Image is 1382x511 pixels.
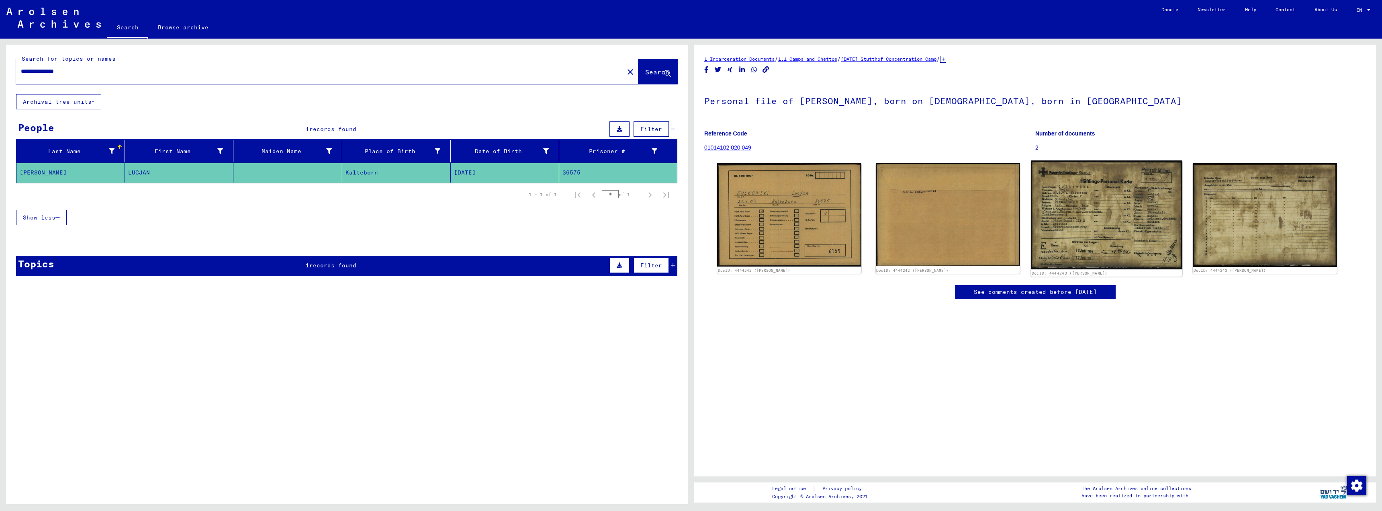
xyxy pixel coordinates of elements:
div: First Name [128,145,233,158]
h1: Personal file of [PERSON_NAME], born on [DEMOGRAPHIC_DATA], born in [GEOGRAPHIC_DATA] [704,82,1366,118]
a: Browse archive [148,18,218,37]
img: Arolsen_neg.svg [6,8,101,28]
div: Topics [18,257,54,271]
a: Search [107,18,148,39]
a: DocID: 4444242 ([PERSON_NAME]) [718,268,790,273]
button: First page [570,187,586,203]
button: Last page [658,187,674,203]
mat-header-cell: Date of Birth [451,140,559,162]
button: Archival tree units [16,94,101,109]
mat-header-cell: Last Name [16,140,125,162]
mat-header-cell: Place of Birth [342,140,451,162]
mat-header-cell: Maiden Name [233,140,342,162]
img: 002.jpg [1193,163,1337,267]
div: People [18,120,54,135]
span: Show less [23,214,55,221]
a: 1 Incarceration Documents [704,56,775,62]
div: of 1 [602,191,642,198]
span: records found [309,262,356,269]
img: yv_logo.png [1319,482,1349,502]
b: Reference Code [704,130,747,137]
button: Copy link [762,65,770,75]
a: [DATE] Stutthof Concentration Camp [841,56,936,62]
div: | [772,484,871,493]
div: Date of Birth [454,145,559,158]
button: Filter [634,258,669,273]
button: Share on Twitter [714,65,722,75]
p: have been realized in partnership with [1081,492,1191,499]
a: 01014102 020.049 [704,144,751,151]
span: 1 [306,262,309,269]
div: First Name [128,147,223,156]
span: / [837,55,841,62]
div: 1 – 1 of 1 [529,191,557,198]
a: Legal notice [772,484,812,493]
button: Share on LinkedIn [738,65,746,75]
div: Date of Birth [454,147,549,156]
a: Privacy policy [816,484,871,493]
div: Last Name [20,147,114,156]
mat-cell: [DATE] [451,163,559,183]
div: Prisoner # [562,147,657,156]
div: Last Name [20,145,125,158]
a: 1.1 Camps and Ghettos [778,56,837,62]
button: Share on Facebook [702,65,711,75]
button: Share on WhatsApp [750,65,758,75]
mat-label: Search for topics or names [22,55,116,62]
button: Previous page [586,187,602,203]
mat-icon: close [626,67,635,77]
img: Change consent [1347,476,1366,495]
button: Share on Xing [726,65,734,75]
div: Place of Birth [345,147,440,156]
span: EN [1356,7,1365,13]
mat-cell: Kalteborn [342,163,451,183]
mat-header-cell: First Name [125,140,233,162]
div: Maiden Name [237,145,341,158]
a: DocID: 4444242 ([PERSON_NAME]) [876,268,949,273]
div: Maiden Name [237,147,331,156]
span: Filter [640,262,662,269]
mat-cell: [PERSON_NAME] [16,163,125,183]
button: Next page [642,187,658,203]
span: records found [309,125,356,133]
button: Clear [622,64,638,80]
p: Copyright © Arolsen Archives, 2021 [772,493,871,500]
mat-header-cell: Prisoner # [559,140,677,162]
a: DocID: 4444243 ([PERSON_NAME]) [1194,268,1266,273]
p: 2 [1035,144,1366,152]
a: DocID: 4444243 ([PERSON_NAME]) [1031,271,1107,275]
button: Search [638,59,678,84]
img: 001.jpg [1031,160,1182,269]
img: 002.jpg [876,163,1020,266]
mat-cell: 36575 [559,163,677,183]
span: 1 [306,125,309,133]
span: / [775,55,778,62]
div: Place of Birth [345,145,450,158]
img: 001.jpg [717,163,861,267]
span: Search [645,68,669,76]
span: / [936,55,940,62]
p: The Arolsen Archives online collections [1081,485,1191,492]
a: See comments created before [DATE] [974,288,1097,296]
b: Number of documents [1035,130,1095,137]
button: Filter [634,121,669,137]
mat-cell: LUCJAN [125,163,233,183]
span: Filter [640,125,662,133]
div: Prisoner # [562,145,667,158]
button: Show less [16,210,67,225]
